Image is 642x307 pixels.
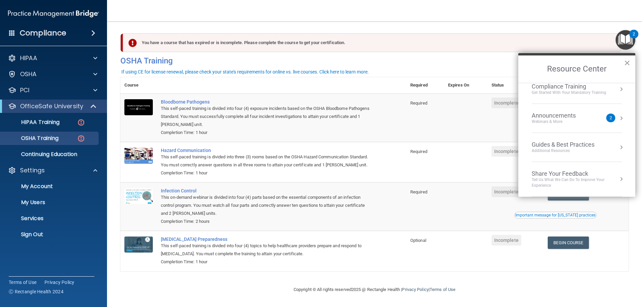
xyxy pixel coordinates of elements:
[8,86,97,94] a: PCI
[77,118,85,127] img: danger-circle.6113f641.png
[20,166,45,174] p: Settings
[161,99,373,105] a: Bloodborne Pathogens
[20,86,29,94] p: PCI
[515,213,596,217] div: Important message for [US_STATE] practices
[518,53,635,197] div: Resource Center
[121,69,369,74] div: If using CE for license renewal, please check your state's requirements for online vs. live cours...
[616,30,635,50] button: Open Resource Center, 2 new notifications
[44,279,75,286] a: Privacy Policy
[548,237,588,249] a: Begin Course
[120,68,370,75] button: If using CE for license renewal, please check your state's requirements for online vs. live cours...
[402,287,428,292] a: Privacy Policy
[123,33,621,52] div: You have a course that has expired or is incomplete. Please complete the course to get your certi...
[4,199,96,206] p: My Users
[492,235,521,246] span: Incomplete
[609,261,634,286] iframe: Drift Widget Chat Controller
[406,77,444,94] th: Required
[532,170,622,177] div: Share Your Feedback
[161,217,373,225] div: Completion Time: 2 hours
[532,141,595,148] div: Guides & Best Practices
[4,215,96,222] p: Services
[9,279,36,286] a: Terms of Use
[488,77,544,94] th: Status
[410,101,427,106] span: Required
[532,148,595,154] div: Additional Resources
[20,102,83,110] p: OfficeSafe University
[4,151,96,158] p: Continuing Education
[20,28,66,38] h4: Compliance
[120,77,157,94] th: Course
[4,135,59,142] p: OSHA Training
[514,212,597,218] button: Read this if you are a dental practitioner in the state of CA
[4,119,60,126] p: HIPAA Training
[161,129,373,137] div: Completion Time: 1 hour
[532,112,589,119] div: Announcements
[161,237,373,242] a: [MEDICAL_DATA] Preparedness
[532,90,606,96] div: Get Started with your mandatory training
[4,231,96,238] p: Sign Out
[9,288,64,295] span: Ⓒ Rectangle Health 2024
[8,166,97,174] a: Settings
[518,55,635,83] h2: Resource Center
[410,149,427,154] span: Required
[8,102,97,110] a: OfficeSafe University
[430,287,455,292] a: Terms of Use
[410,238,426,243] span: Optional
[161,105,373,129] div: This self-paced training is divided into four (4) exposure incidents based on the OSHA Bloodborne...
[532,177,622,188] div: Tell Us What We Can Do to Improve Your Experience
[492,186,521,197] span: Incomplete
[77,134,85,143] img: danger-circle.6113f641.png
[8,7,99,20] img: PMB logo
[161,153,373,169] div: This self-paced training is divided into three (3) rooms based on the OSHA Hazard Communication S...
[128,39,137,47] img: exclamation-circle-solid-danger.72ef9ffc.png
[161,148,373,153] a: Hazard Communication
[120,56,629,65] h4: OSHA Training
[633,34,635,43] div: 2
[4,183,96,190] p: My Account
[492,146,521,157] span: Incomplete
[8,70,97,78] a: OSHA
[161,258,373,266] div: Completion Time: 1 hour
[410,189,427,194] span: Required
[161,242,373,258] div: This self-paced training is divided into four (4) topics to help healthcare providers prepare and...
[444,77,488,94] th: Expires On
[624,57,630,68] button: Close
[252,279,497,300] div: Copyright © All rights reserved 2025 @ Rectangle Health | |
[161,193,373,217] div: This on-demand webinar is divided into four (4) parts based on the essential components of an inf...
[20,70,37,78] p: OSHA
[492,98,521,108] span: Incomplete
[20,54,37,62] p: HIPAA
[532,119,589,125] div: Webinars & More
[532,83,606,90] div: Compliance Training
[8,54,97,62] a: HIPAA
[161,188,373,193] a: Infection Control
[161,169,373,177] div: Completion Time: 1 hour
